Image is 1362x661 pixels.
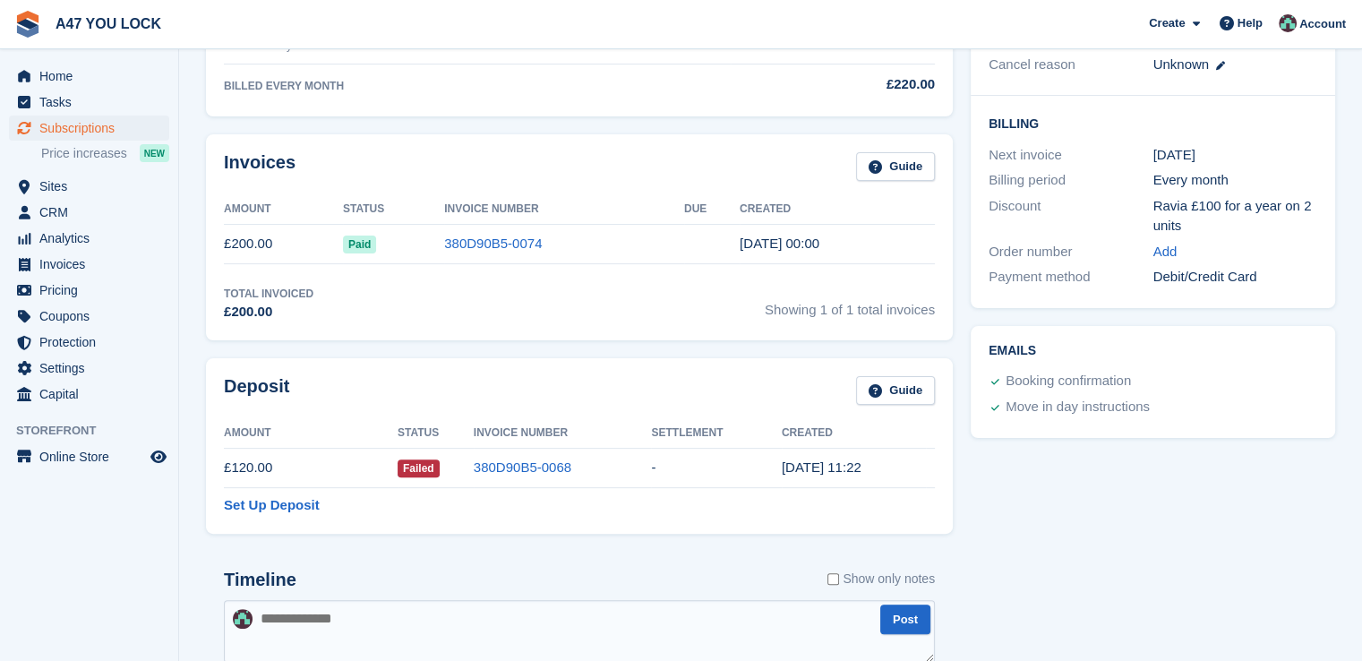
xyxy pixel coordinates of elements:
[39,444,147,469] span: Online Store
[651,448,781,488] td: -
[856,152,935,182] a: Guide
[224,419,398,448] th: Amount
[9,116,169,141] a: menu
[9,278,169,303] a: menu
[989,267,1153,288] div: Payment method
[16,422,178,440] span: Storefront
[9,200,169,225] a: menu
[989,242,1153,262] div: Order number
[1279,14,1297,32] img: Lisa Alston
[9,382,169,407] a: menu
[39,356,147,381] span: Settings
[782,459,861,475] time: 2025-08-04 10:22:32 UTC
[9,356,169,381] a: menu
[740,236,819,251] time: 2025-08-15 23:00:07 UTC
[684,195,740,224] th: Due
[1238,14,1263,32] span: Help
[989,55,1153,75] div: Cancel reason
[39,278,147,303] span: Pricing
[224,495,320,516] a: Set Up Deposit
[48,9,168,39] a: A47 YOU LOCK
[39,330,147,355] span: Protection
[989,196,1153,236] div: Discount
[343,195,444,224] th: Status
[14,11,41,38] img: stora-icon-8386f47178a22dfd0bd8f6a31ec36ba5ce8667c1dd55bd0f319d3a0aa187defe.svg
[224,376,289,406] h2: Deposit
[1153,196,1318,236] div: Ravia £100 for a year on 2 units
[39,382,147,407] span: Capital
[39,304,147,329] span: Coupons
[474,419,652,448] th: Invoice Number
[989,344,1317,358] h2: Emails
[1153,267,1318,288] div: Debit/Credit Card
[224,78,731,94] div: BILLED EVERY MONTH
[765,286,935,322] span: Showing 1 of 1 total invoices
[1153,145,1318,166] div: [DATE]
[224,195,343,224] th: Amount
[39,116,147,141] span: Subscriptions
[41,143,169,163] a: Price increases NEW
[1299,15,1346,33] span: Account
[444,236,542,251] a: 380D90B5-0074
[731,74,935,95] div: £220.00
[9,226,169,251] a: menu
[9,174,169,199] a: menu
[651,419,781,448] th: Settlement
[827,570,935,588] label: Show only notes
[224,448,398,488] td: £120.00
[9,304,169,329] a: menu
[989,170,1153,191] div: Billing period
[1153,56,1210,72] span: Unknown
[9,90,169,115] a: menu
[1149,14,1185,32] span: Create
[224,570,296,590] h2: Timeline
[39,226,147,251] span: Analytics
[39,64,147,89] span: Home
[224,224,343,264] td: £200.00
[9,64,169,89] a: menu
[9,252,169,277] a: menu
[148,446,169,468] a: Preview store
[343,236,376,253] span: Paid
[782,419,927,448] th: Created
[989,145,1153,166] div: Next invoice
[39,90,147,115] span: Tasks
[9,444,169,469] a: menu
[39,174,147,199] span: Sites
[233,609,253,629] img: Lisa Alston
[740,195,935,224] th: Created
[398,419,474,448] th: Status
[444,195,684,224] th: Invoice Number
[398,459,440,477] span: Failed
[39,252,147,277] span: Invoices
[224,286,313,302] div: Total Invoiced
[1006,397,1150,418] div: Move in day instructions
[41,145,127,162] span: Price increases
[140,144,169,162] div: NEW
[880,605,930,634] button: Post
[39,200,147,225] span: CRM
[827,570,839,588] input: Show only notes
[1153,170,1318,191] div: Every month
[224,152,296,182] h2: Invoices
[224,302,313,322] div: £200.00
[856,376,935,406] a: Guide
[1153,242,1178,262] a: Add
[989,114,1317,132] h2: Billing
[1006,371,1131,392] div: Booking confirmation
[474,459,571,475] a: 380D90B5-0068
[9,330,169,355] a: menu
